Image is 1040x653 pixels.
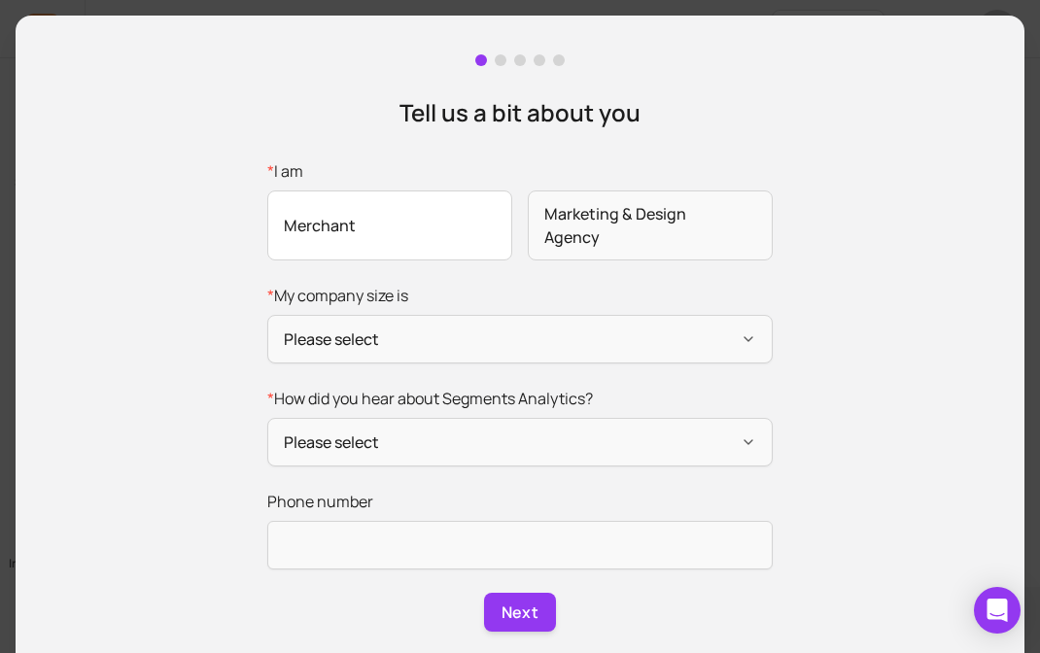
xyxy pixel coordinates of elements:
p: My company size is [267,284,773,307]
p: I am [267,159,773,183]
span: Marketing & Design Agency [528,190,773,260]
input: phone [267,521,773,569]
p: Tell us a bit about you [399,97,641,128]
button: Next [484,593,556,632]
button: *How did you hear about Segments Analytics? [267,418,773,466]
button: *My company size is [267,315,773,363]
div: Open Intercom Messenger [974,587,1021,634]
span: Merchant [267,190,512,260]
p: Phone number [267,490,773,513]
p: How did you hear about Segments Analytics? [267,387,773,410]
